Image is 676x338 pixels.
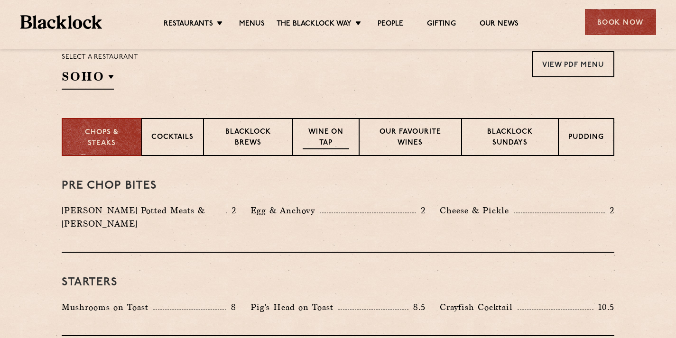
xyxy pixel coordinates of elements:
[303,127,349,149] p: Wine on Tap
[250,301,338,314] p: Pig's Head on Toast
[568,132,604,144] p: Pudding
[62,180,614,192] h3: Pre Chop Bites
[239,19,265,30] a: Menus
[72,128,131,149] p: Chops & Steaks
[62,68,114,90] h2: SOHO
[62,301,153,314] p: Mushrooms on Toast
[532,51,614,77] a: View PDF Menu
[480,19,519,30] a: Our News
[369,127,451,149] p: Our favourite wines
[164,19,213,30] a: Restaurants
[62,51,138,64] p: Select a restaurant
[62,276,614,289] h3: Starters
[227,204,236,217] p: 2
[62,204,226,230] p: [PERSON_NAME] Potted Meats & [PERSON_NAME]
[427,19,455,30] a: Gifting
[416,204,426,217] p: 2
[440,204,514,217] p: Cheese & Pickle
[213,127,283,149] p: Blacklock Brews
[593,301,614,313] p: 10.5
[378,19,403,30] a: People
[440,301,518,314] p: Crayfish Cocktail
[472,127,548,149] p: Blacklock Sundays
[20,15,102,29] img: BL_Textured_Logo-footer-cropped.svg
[585,9,656,35] div: Book Now
[226,301,236,313] p: 8
[250,204,320,217] p: Egg & Anchovy
[605,204,614,217] p: 2
[151,132,194,144] p: Cocktails
[408,301,426,313] p: 8.5
[277,19,352,30] a: The Blacklock Way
